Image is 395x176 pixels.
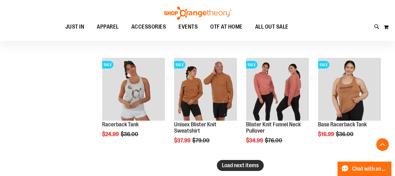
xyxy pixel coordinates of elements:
img: Product image for Base Racerback Tank [318,58,381,121]
div: product [171,55,240,159]
img: Product image for Unisex Blister Knit Sweatshirt [174,58,237,121]
img: Product image for Racerback Tank [102,58,165,121]
a: Product image for Unisex Blister Knit SweatshirtSALE [174,58,237,122]
a: Blister Knit Funnel Neck Pullover [246,121,301,134]
span: Load next items [222,162,259,168]
span: $36.00 [121,131,139,137]
span: SALE [174,61,185,69]
img: Product image for Blister Knit Funnelneck Pullover [246,58,309,121]
span: ALL OUT SALE [255,20,288,34]
a: Product image for Base Racerback TankSALE [318,58,381,122]
div: product [99,55,168,153]
button: Chat with an Expert [337,162,392,176]
a: Base Racerback Tank [318,121,367,128]
a: Product image for Blister Knit Funnelneck PulloverSALE [246,58,309,122]
span: APPAREL [97,20,119,34]
a: Product image for Racerback TankSALE [102,58,165,122]
button: Load next items [217,160,264,171]
span: EVENTS [178,20,198,34]
span: SALE [318,61,329,69]
span: $76.00 [265,137,283,144]
span: Chat with an Expert [352,166,387,172]
span: $36.00 [336,131,354,137]
div: product [243,55,312,159]
span: JUST IN [65,20,85,34]
div: product [315,55,384,153]
span: $79.00 [192,137,211,144]
span: ACCESSORIES [131,20,166,34]
span: SALE [246,61,257,69]
img: Shop Orangetheory [163,7,232,20]
span: $37.99 [174,137,191,144]
a: Racerback Tank [102,121,139,128]
span: OTF AT HOME [210,20,243,34]
button: Back To Top [376,138,389,151]
span: $24.99 [102,131,120,137]
a: Unisex Blister Knit Sweatshirt [174,121,217,134]
span: $16.99 [318,131,335,137]
span: $34.99 [246,137,264,144]
span: SALE [102,61,113,69]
